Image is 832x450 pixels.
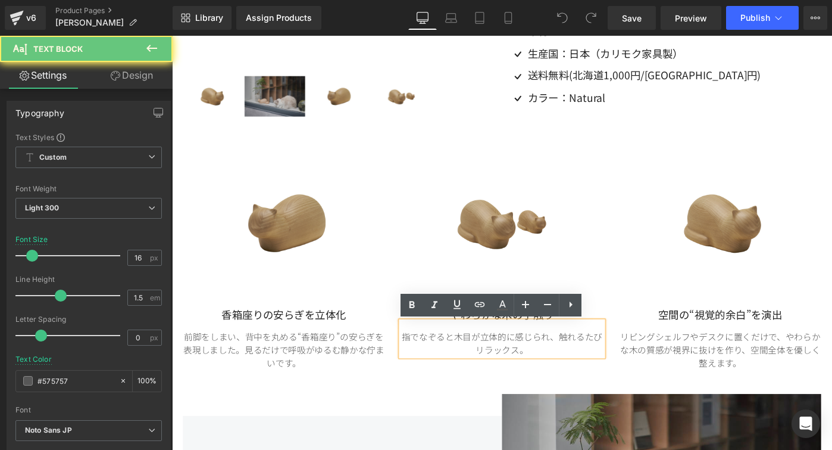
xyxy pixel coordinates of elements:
button: Undo [551,6,574,30]
div: Typography [15,101,64,118]
button: Redo [579,6,603,30]
span: Text Block [33,44,83,54]
span: Save [622,12,642,24]
a: Preview [661,6,721,30]
div: Text Styles [15,132,162,142]
span: px [150,254,160,262]
i: Noto Sans JP [25,426,72,436]
img: Koubako Neko [10,44,76,88]
b: Custom [39,153,67,163]
p: リビングシェルフやデスクに置くだけで、やわらかな木の質感が視界に抜けを作り、空間全体を優しく整えます。 [488,321,708,364]
h2: 香箱座りの安らぎを立体化 [12,297,232,312]
img: Secure Your Home At Any Time [250,131,470,278]
h2: 空間の“視覚的余白”を演出 [488,297,708,312]
a: Desktop [408,6,437,30]
a: Tablet [465,6,494,30]
div: Font Size [15,235,48,244]
a: Mobile [494,6,523,30]
span: Publish [740,13,770,23]
a: Design [89,62,175,89]
div: Open Intercom Messenger [792,409,820,438]
a: Product Pages [55,6,173,15]
div: Font Weight [15,185,162,193]
a: Laptop [437,6,465,30]
p: 指でなぞると木目が立体的に感じられ、触れるたびリラックス。 [250,321,470,350]
div: v6 [24,10,39,26]
p: 生産国：日本（カリモク家具製） [388,11,642,28]
img: Koubako Neko [217,44,283,88]
div: Letter Spacing [15,315,162,324]
div: Assign Products [246,13,312,23]
div: % [133,371,161,392]
span: px [150,334,160,342]
h2: やわらかな木の手触り [250,297,470,312]
div: Font [15,406,162,414]
img: Koubako Neko [148,44,214,88]
p: 送料無料(北海道1,000円/[GEOGRAPHIC_DATA]円) [388,35,642,52]
button: Publish [726,6,799,30]
a: New Library [173,6,232,30]
span: [PERSON_NAME] [55,18,124,27]
div: Text Color [15,355,52,364]
span: Preview [675,12,707,24]
a: v6 [5,6,46,30]
p: 前脚をしまい、背中を丸める“香箱座り”の安らぎを表現しました。見るだけで呼吸がゆるむ静かな佇まいです。 [12,321,232,364]
img: Koubako Neko [79,44,145,88]
span: Library [195,13,223,23]
b: Light 300 [25,203,59,212]
button: More [803,6,827,30]
span: em [150,294,160,302]
input: Color [37,374,114,387]
div: Line Height [15,275,162,284]
img: Want The Whole Place Visible? [12,131,232,278]
p: カラー：Natural [388,59,642,76]
img: Catch them in the act [488,131,708,278]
